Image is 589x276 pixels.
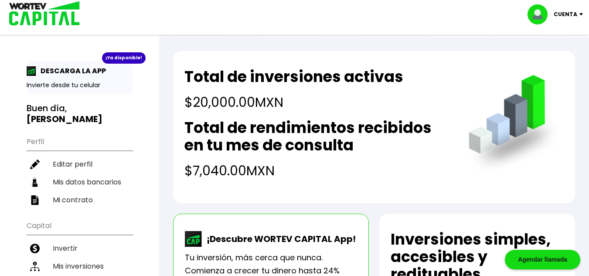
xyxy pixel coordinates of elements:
[184,92,403,112] h4: $20,000.00 MXN
[577,13,589,16] img: icon-down
[30,262,40,271] img: inversiones-icon.6695dc30.svg
[36,65,106,76] p: DESCARGA LA APP
[27,103,133,125] h3: Buen día,
[184,68,403,85] h2: Total de inversiones activas
[27,173,133,191] a: Mis datos bancarios
[30,244,40,253] img: invertir-icon.b3b967d7.svg
[27,191,133,209] a: Mi contrato
[554,8,577,21] p: Cuenta
[27,155,133,173] a: Editar perfil
[30,177,40,187] img: datos-icon.10cf9172.svg
[27,66,36,76] img: app-icon
[202,232,356,245] p: ¡Descubre WORTEV CAPITAL App!
[184,161,451,181] h4: $7,040.00 MXN
[27,81,133,90] p: Invierte desde tu celular
[27,132,133,209] ul: Perfil
[184,119,451,154] h2: Total de rendimientos recibidos en tu mes de consulta
[30,160,40,169] img: editar-icon.952d3147.svg
[185,231,202,247] img: wortev-capital-app-icon
[102,52,146,64] div: ¡Ya disponible!
[27,257,133,275] a: Mis inversiones
[528,4,554,24] img: profile-image
[27,113,102,125] b: [PERSON_NAME]
[30,195,40,205] img: contrato-icon.f2db500c.svg
[465,75,564,174] img: grafica.516fef24.png
[27,239,133,257] a: Invertir
[505,250,580,269] div: Agendar llamada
